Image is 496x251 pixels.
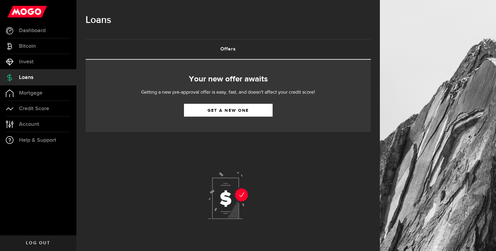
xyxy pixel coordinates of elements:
span: Log out [26,241,50,245]
span: Credit Score [19,106,49,111]
span: Loans [19,75,33,80]
iframe: LiveChat chat widget [470,225,496,251]
span: Invest [19,59,34,65]
p: Getting a new pre-approval offer is easy, fast, and doesn't affect your credit score! [123,89,334,96]
span: Bitcoin [19,43,36,49]
h1: Loans [86,12,371,28]
span: Mortgage [19,90,42,96]
span: Account [19,122,39,127]
h2: Your new offer awaits [95,73,362,86]
ul: Tabs Navigation [86,39,371,60]
a: Get a new one [184,104,273,117]
span: Dashboard [19,28,46,33]
a: Offers [86,39,371,59]
span: Help & Support [19,137,56,143]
